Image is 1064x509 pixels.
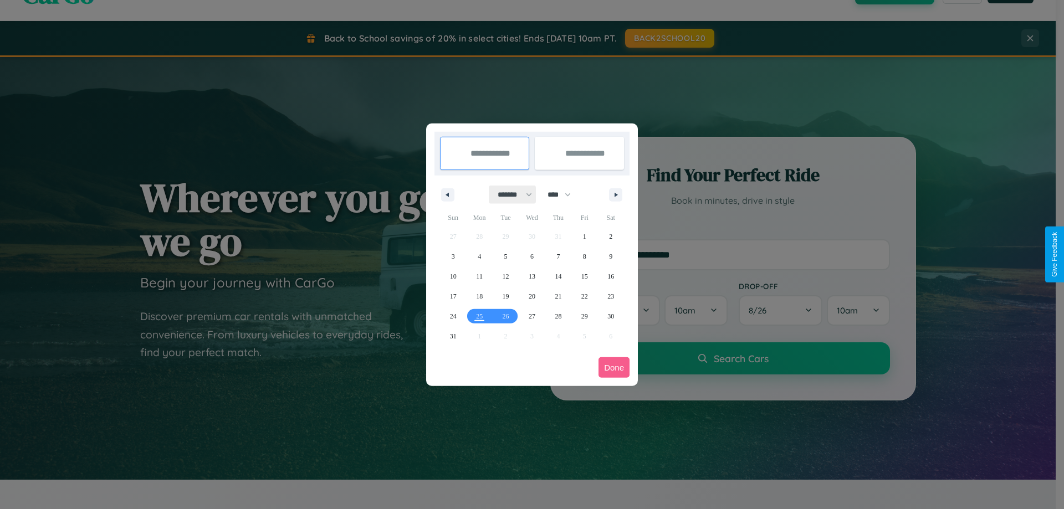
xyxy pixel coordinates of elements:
span: 14 [555,266,561,286]
span: 21 [555,286,561,306]
span: 17 [450,286,457,306]
button: 10 [440,266,466,286]
button: 13 [519,266,545,286]
span: 1 [583,227,586,246]
span: 19 [503,286,509,306]
span: 20 [529,286,535,306]
button: 12 [493,266,519,286]
button: 26 [493,306,519,326]
button: 29 [571,306,597,326]
button: 25 [466,306,492,326]
span: 18 [476,286,483,306]
button: 9 [598,246,624,266]
span: 9 [609,246,612,266]
button: 11 [466,266,492,286]
span: 7 [556,246,560,266]
span: Sun [440,209,466,227]
button: 17 [440,286,466,306]
button: 28 [545,306,571,326]
button: Done [598,357,630,378]
span: 10 [450,266,457,286]
span: 16 [607,266,614,286]
button: 20 [519,286,545,306]
button: 30 [598,306,624,326]
span: 24 [450,306,457,326]
span: 28 [555,306,561,326]
span: 27 [529,306,535,326]
span: 6 [530,246,534,266]
span: 23 [607,286,614,306]
span: 15 [581,266,588,286]
button: 1 [571,227,597,246]
div: Give Feedback [1051,232,1058,277]
span: Mon [466,209,492,227]
span: 3 [452,246,455,266]
span: 25 [476,306,483,326]
button: 5 [493,246,519,266]
button: 27 [519,306,545,326]
button: 8 [571,246,597,266]
span: 29 [581,306,588,326]
span: 2 [609,227,612,246]
button: 19 [493,286,519,306]
span: Thu [545,209,571,227]
span: 12 [503,266,509,286]
button: 16 [598,266,624,286]
button: 4 [466,246,492,266]
button: 2 [598,227,624,246]
button: 14 [545,266,571,286]
span: 8 [583,246,586,266]
span: Wed [519,209,545,227]
span: 30 [607,306,614,326]
button: 7 [545,246,571,266]
button: 23 [598,286,624,306]
span: Fri [571,209,597,227]
span: Tue [493,209,519,227]
span: 4 [478,246,481,266]
span: 5 [504,246,508,266]
button: 31 [440,326,466,346]
button: 3 [440,246,466,266]
span: 31 [450,326,457,346]
span: 13 [529,266,535,286]
span: Sat [598,209,624,227]
button: 15 [571,266,597,286]
span: 26 [503,306,509,326]
span: 22 [581,286,588,306]
button: 24 [440,306,466,326]
button: 18 [466,286,492,306]
button: 6 [519,246,545,266]
span: 11 [476,266,483,286]
button: 22 [571,286,597,306]
button: 21 [545,286,571,306]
